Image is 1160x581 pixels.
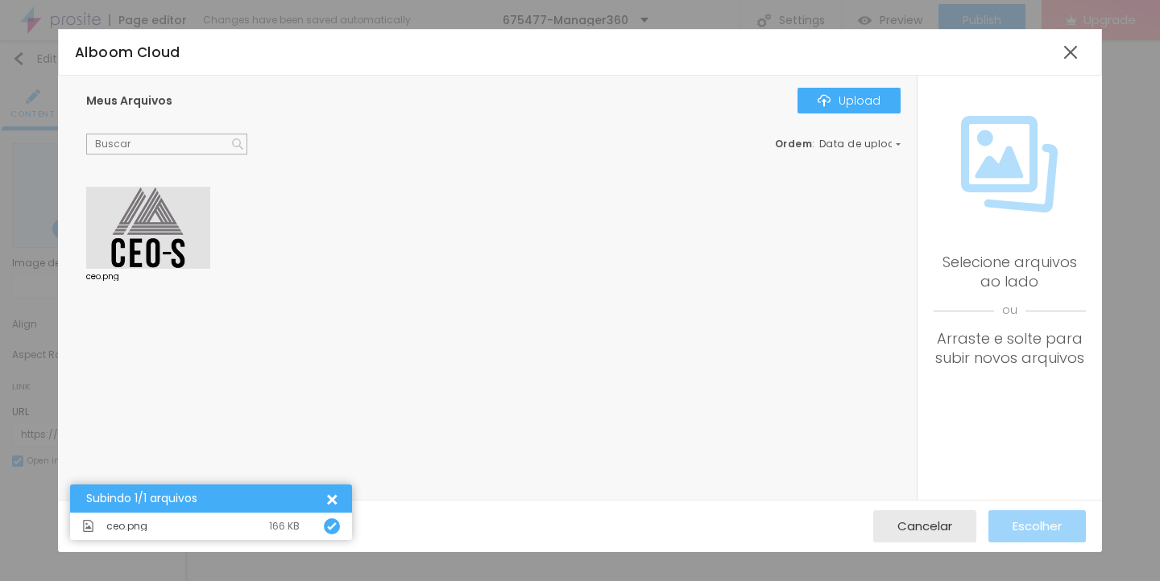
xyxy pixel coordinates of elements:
span: Ordem [775,137,813,150]
span: ou [934,291,1086,329]
div: 166 KB [269,521,300,531]
button: IconeUpload [797,88,901,113]
img: Icone [82,520,94,532]
span: Alboom Cloud [75,43,180,62]
input: Buscar [86,134,247,155]
span: Escolher [1013,519,1062,533]
button: Escolher [988,510,1086,542]
div: Selecione arquivos ao lado Arraste e solte para subir novos arquivos [934,253,1086,368]
img: Icone [961,116,1058,212]
div: Upload [818,94,880,107]
span: Meus Arquivos [86,93,172,109]
img: Icone [232,138,243,150]
img: Icone [818,94,831,107]
img: Icone [327,521,337,531]
span: ceo.png [106,521,147,531]
div: Subindo 1/1 arquivos [86,492,324,505]
span: Cancelar [897,519,952,533]
div: : [775,139,901,149]
button: Cancelar [873,510,976,542]
div: ceo.png [86,273,210,281]
span: Data de upload [819,139,903,149]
